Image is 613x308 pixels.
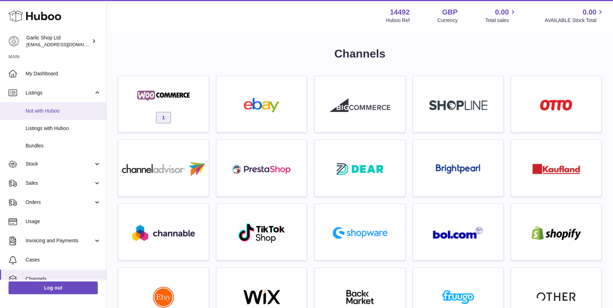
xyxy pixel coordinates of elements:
[515,207,598,256] a: shopify
[9,36,19,47] img: internalAdmin-14492@internal.huboo.com
[334,161,386,177] img: roseta-dear
[428,290,488,304] img: fruugo
[318,207,401,256] a: roseta-shopware
[26,237,93,244] span: Invoicing and Payments
[537,292,576,302] img: other
[437,17,458,24] div: Currency
[442,7,457,17] strong: GBP
[132,225,195,241] img: roseta-channable
[9,281,98,294] a: Log out
[26,90,93,96] span: Listings
[485,7,517,24] a: 0.00 Total sales
[26,70,101,77] span: My Dashboard
[532,164,580,174] img: roseta-kaufland
[118,46,602,61] h1: Channels
[220,207,303,256] a: roseta-tiktokshop
[231,290,292,304] img: wix
[416,80,500,129] a: roseta-shopline
[133,89,194,103] img: woocommerce
[515,144,598,193] a: roseta-kaufland
[231,162,292,176] img: roseta-prestashop
[390,7,410,17] strong: 14492
[416,207,500,256] a: roseta-bol
[429,100,487,110] img: roseta-shopline
[26,108,101,114] span: Not with Huboo
[26,180,93,187] span: Sales
[231,98,292,112] img: ebay
[238,223,286,243] img: roseta-tiktokshop
[495,7,509,17] span: 0.00
[386,17,410,24] div: Huboo Ref
[582,7,596,17] span: 0.00
[330,224,390,242] img: roseta-shopware
[122,162,205,176] img: roseta-channel-advisor
[122,80,205,129] a: woocommerce 1
[485,17,517,24] span: Total sales
[26,218,101,225] span: Usage
[330,98,390,112] img: roseta-bigcommerce
[540,99,572,110] img: roseta-otto
[26,125,101,132] span: Listings with Huboo
[544,17,604,24] span: AVAILABLE Stock Total
[330,290,390,304] img: backmarket
[26,199,93,206] span: Orders
[156,112,171,123] span: 1
[26,161,93,167] span: Stock
[26,276,101,282] span: Channels
[26,142,101,149] span: Bundles
[220,144,303,193] a: roseta-prestashop
[26,256,101,263] span: Cases
[433,227,483,239] img: roseta-bol
[153,286,174,308] img: roseta-etsy
[220,80,303,129] a: ebay
[515,80,598,129] a: roseta-otto
[122,207,205,256] a: roseta-channable
[526,226,586,240] img: shopify
[122,144,205,193] a: roseta-channel-advisor
[318,80,401,129] a: roseta-bigcommerce
[26,42,104,47] span: [EMAIL_ADDRESS][DOMAIN_NAME]
[26,34,90,48] div: Garlic Shop Ltd
[416,144,500,193] a: roseta-brightpearl
[436,164,480,174] img: roseta-brightpearl
[318,144,401,193] a: roseta-dear
[544,7,604,24] a: 0.00 AVAILABLE Stock Total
